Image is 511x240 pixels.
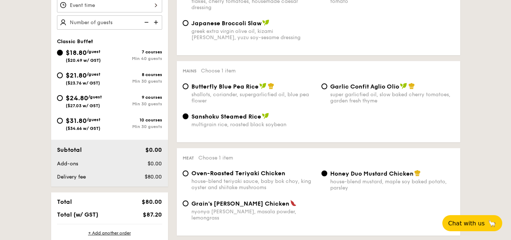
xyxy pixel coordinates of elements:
span: Choose 1 item [198,155,233,161]
div: Min 30 guests [110,124,162,129]
span: $0.00 [145,146,162,153]
div: nyonya [PERSON_NAME], masala powder, lemongrass [191,209,316,221]
input: Grain's [PERSON_NAME] Chickennyonya [PERSON_NAME], masala powder, lemongrass [183,200,188,206]
span: $0.00 [148,161,162,167]
span: 🦙 [488,219,496,228]
input: Garlic Confit Aglio Oliosuper garlicfied oil, slow baked cherry tomatoes, garden fresh thyme [321,83,327,89]
div: greek extra virgin olive oil, kizami [PERSON_NAME], yuzu soy-sesame dressing [191,28,316,41]
span: Choose 1 item [201,68,236,74]
input: $31.80/guest($34.66 w/ GST)10 coursesMin 30 guests [57,118,63,124]
input: $24.80/guest($27.03 w/ GST)9 coursesMin 30 guests [57,95,63,101]
input: $21.80/guest($23.76 w/ GST)8 coursesMin 30 guests [57,72,63,78]
div: 10 courses [110,117,162,123]
div: multigrain rice, roasted black soybean [191,121,316,128]
img: icon-reduce.1d2dbef1.svg [140,15,151,29]
span: Grain's [PERSON_NAME] Chicken [191,200,289,207]
img: icon-add.58712e84.svg [151,15,162,29]
div: Min 30 guests [110,101,162,106]
span: Chat with us [448,220,485,227]
span: Garlic Confit Aglio Olio [330,83,399,90]
div: Min 30 guests [110,79,162,84]
span: $80.00 [142,198,162,205]
span: Sanshoku Steamed Rice [191,113,261,120]
div: + Add another order [57,230,162,236]
div: house-blend teriyaki sauce, baby bok choy, king oyster and shiitake mushrooms [191,178,316,191]
div: 7 courses [110,49,162,55]
input: Japanese Broccoli Slawgreek extra virgin olive oil, kizami [PERSON_NAME], yuzu soy-sesame dressing [183,20,188,26]
img: icon-vegan.f8ff3823.svg [259,83,267,89]
img: icon-spicy.37a8142b.svg [290,200,297,206]
span: Japanese Broccoli Slaw [191,20,262,27]
button: Chat with us🦙 [442,215,502,231]
input: Sanshoku Steamed Ricemultigrain rice, roasted black soybean [183,113,188,119]
img: icon-chef-hat.a58ddaea.svg [268,83,274,89]
div: house-blend mustard, maple soy baked potato, parsley [330,179,454,191]
span: ($27.03 w/ GST) [66,103,100,108]
span: Honey Duo Mustard Chicken [330,170,413,177]
div: Min 40 guests [110,56,162,61]
span: $31.80 [66,117,87,125]
span: Total [57,198,72,205]
span: $21.80 [66,71,87,79]
span: ($34.66 w/ GST) [66,126,100,131]
span: /guest [87,72,100,77]
span: Butterfly Blue Pea Rice [191,83,259,90]
span: /guest [88,94,102,100]
input: Oven-Roasted Teriyaki Chickenhouse-blend teriyaki sauce, baby bok choy, king oyster and shiitake ... [183,170,188,176]
div: 9 courses [110,95,162,100]
span: /guest [87,117,100,122]
span: ($20.49 w/ GST) [66,58,101,63]
img: icon-vegan.f8ff3823.svg [262,19,270,26]
span: Total (w/ GST) [57,211,98,218]
span: Subtotal [57,146,82,153]
span: Oven-Roasted Teriyaki Chicken [191,170,285,177]
img: icon-vegan.f8ff3823.svg [400,83,407,89]
div: shallots, coriander, supergarlicfied oil, blue pea flower [191,91,316,104]
span: Meat [183,155,194,161]
span: Delivery fee [57,174,86,180]
span: Add-ons [57,161,78,167]
input: Butterfly Blue Pea Riceshallots, coriander, supergarlicfied oil, blue pea flower [183,83,188,89]
span: /guest [87,49,100,54]
span: $80.00 [145,174,162,180]
input: Number of guests [57,15,162,30]
span: Mains [183,68,197,74]
img: icon-chef-hat.a58ddaea.svg [414,170,421,176]
span: $24.80 [66,94,88,102]
input: $18.80/guest($20.49 w/ GST)7 coursesMin 40 guests [57,50,63,56]
img: icon-vegan.f8ff3823.svg [262,113,269,119]
span: Classic Buffet [57,38,93,45]
div: 8 courses [110,72,162,77]
span: $18.80 [66,49,87,57]
span: $87.20 [143,211,162,218]
input: Honey Duo Mustard Chickenhouse-blend mustard, maple soy baked potato, parsley [321,170,327,176]
img: icon-chef-hat.a58ddaea.svg [408,83,415,89]
div: super garlicfied oil, slow baked cherry tomatoes, garden fresh thyme [330,91,454,104]
span: ($23.76 w/ GST) [66,80,100,86]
